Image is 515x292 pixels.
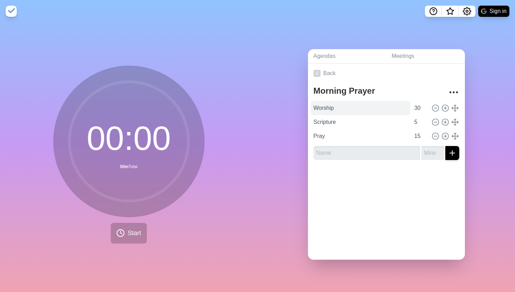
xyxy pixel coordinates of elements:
button: Help [425,6,442,17]
input: Name [311,129,410,143]
img: google logo [481,8,487,14]
input: Mins [412,101,428,115]
a: Meetings [386,49,465,64]
a: Agendas [308,49,386,64]
button: More [447,85,461,99]
button: Sign in [478,6,509,17]
input: Name [311,115,410,129]
button: Settings [459,6,475,17]
img: timeblocks logo [6,6,17,17]
button: What’s new [442,6,459,17]
input: Name [311,101,410,115]
span: Start [128,228,141,238]
button: Start [111,223,146,244]
a: Back [308,64,465,83]
input: Mins [412,115,428,129]
input: Mins [421,146,444,160]
input: Name [314,146,420,160]
input: Mins [412,129,428,143]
